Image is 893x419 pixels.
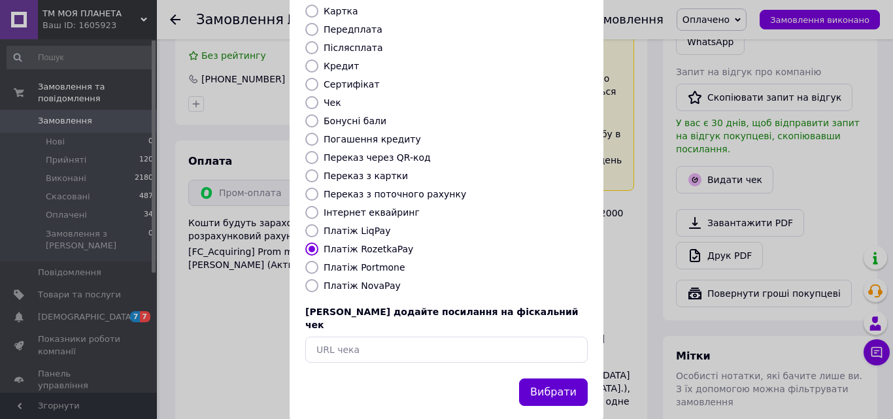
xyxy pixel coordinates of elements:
label: Передплата [324,24,382,35]
label: Погашення кредиту [324,134,421,144]
input: URL чека [305,337,588,363]
label: Чек [324,97,341,108]
label: Картка [324,6,358,16]
label: Інтернет еквайринг [324,207,420,218]
label: Післясплата [324,42,383,53]
label: Переказ з поточного рахунку [324,189,466,199]
label: Платіж RozetkaPay [324,244,413,254]
label: Переказ через QR-код [324,152,431,163]
label: Платіж Portmone [324,262,405,273]
span: [PERSON_NAME] додайте посилання на фіскальний чек [305,307,579,330]
label: Переказ з картки [324,171,408,181]
label: Бонусні бали [324,116,386,126]
label: Платіж LiqPay [324,226,390,236]
label: Кредит [324,61,359,71]
button: Вибрати [519,378,588,407]
label: Платіж NovaPay [324,280,401,291]
label: Сертифікат [324,79,380,90]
